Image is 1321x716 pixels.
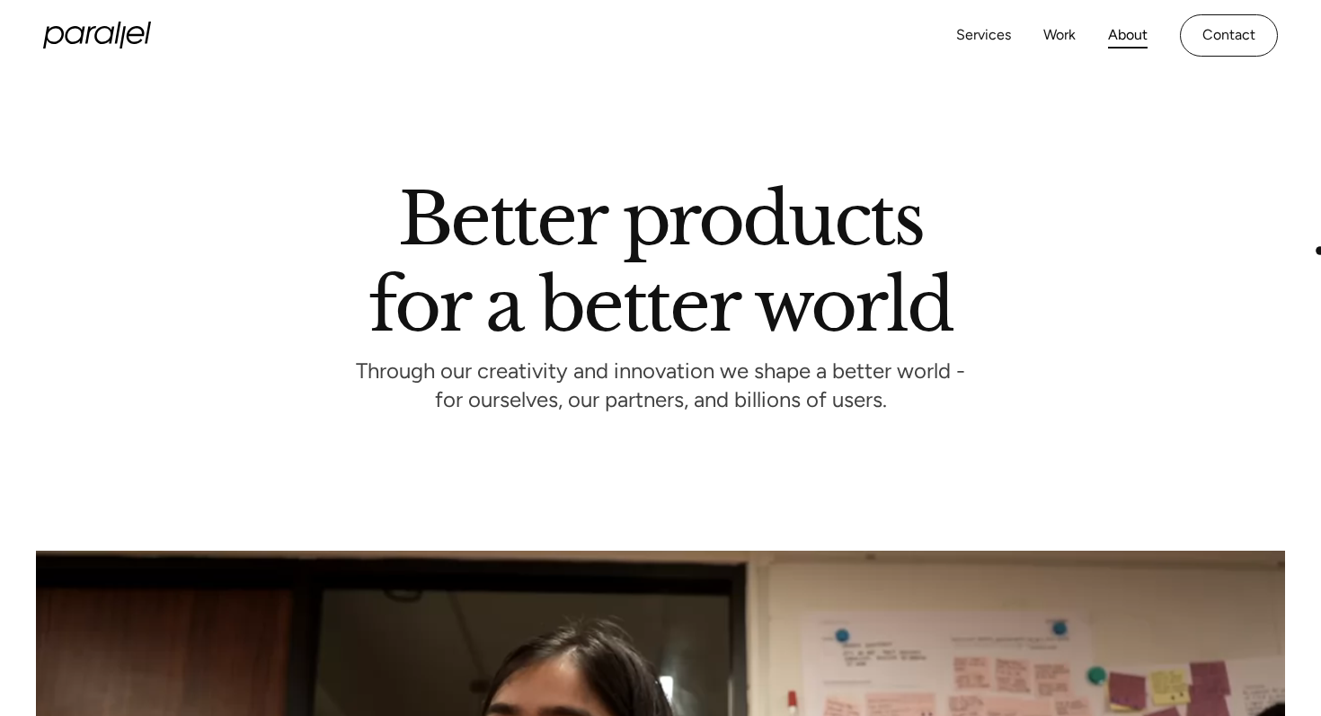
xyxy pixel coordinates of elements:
[1108,22,1148,49] a: About
[956,22,1011,49] a: Services
[368,193,952,331] h1: Better products for a better world
[1180,14,1278,57] a: Contact
[356,363,965,412] p: Through our creativity and innovation we shape a better world - for ourselves, our partners, and ...
[1043,22,1076,49] a: Work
